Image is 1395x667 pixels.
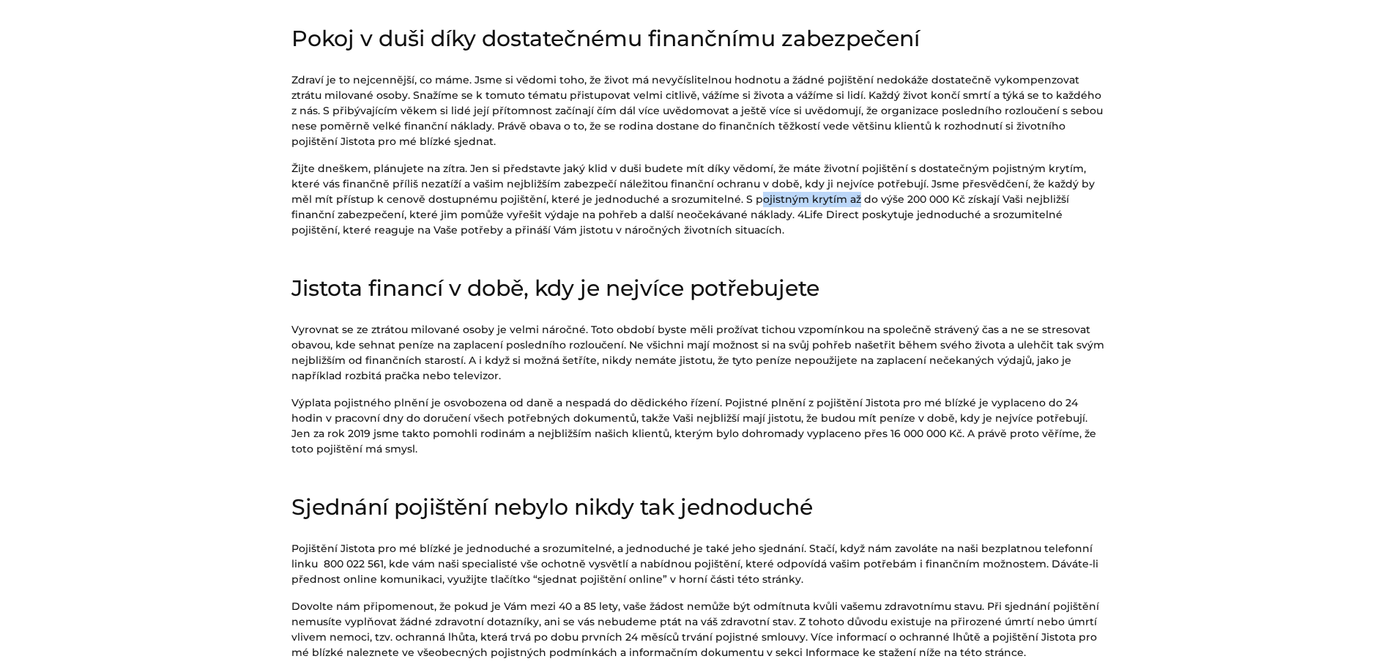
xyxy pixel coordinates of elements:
[291,395,1104,457] p: Výplata pojistného plnění je osvobozena od daně a nespadá do dědického řízení. Pojistné plnění z ...
[291,494,1104,521] h2: Sjednání pojištění nebylo nikdy tak jednoduché
[291,26,1104,52] h2: Pokoj v duši díky dostatečnému finančnímu zabezpečení
[291,161,1104,238] p: Žijte dneškem, plánujete na zítra. Jen si představte jaký klid v duši budete mít díky vědomí, že ...
[291,72,1104,149] p: Zdraví je to nejcennější, co máme. Jsme si vědomi toho, že život má nevyčíslitelnou hodnotu a žád...
[291,322,1104,384] p: Vyrovnat se ze ztrátou milované osoby je velmi náročné. Toto období byste měli prožívat tichou vz...
[291,541,1104,587] p: Pojištění Jistota pro mé blízké je jednoduché a srozumitelné, a jednoduché je také jeho sjednání....
[291,275,1104,302] h2: Jistota financí v době, kdy je nejvíce potřebujete
[291,599,1104,660] p: Dovolte nám připomenout, že pokud je Vám mezi 40 a 85 lety, vaše žádost nemůže být odmítnuta kvůl...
